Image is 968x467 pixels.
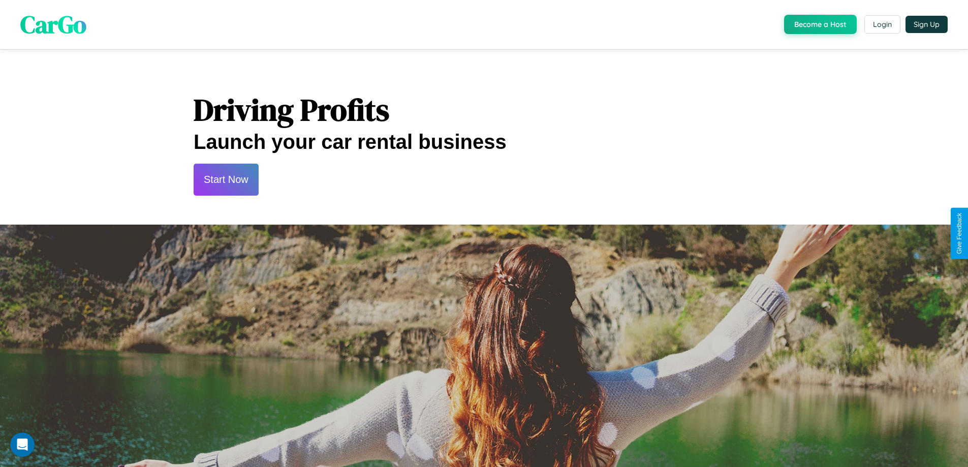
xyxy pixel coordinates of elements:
h1: Driving Profits [194,89,774,131]
button: Login [864,15,900,34]
div: Give Feedback [956,213,963,254]
button: Start Now [194,164,259,196]
span: CarGo [20,8,86,41]
button: Become a Host [784,15,857,34]
iframe: Intercom live chat [10,432,35,457]
h2: Launch your car rental business [194,131,774,153]
button: Sign Up [905,16,948,33]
